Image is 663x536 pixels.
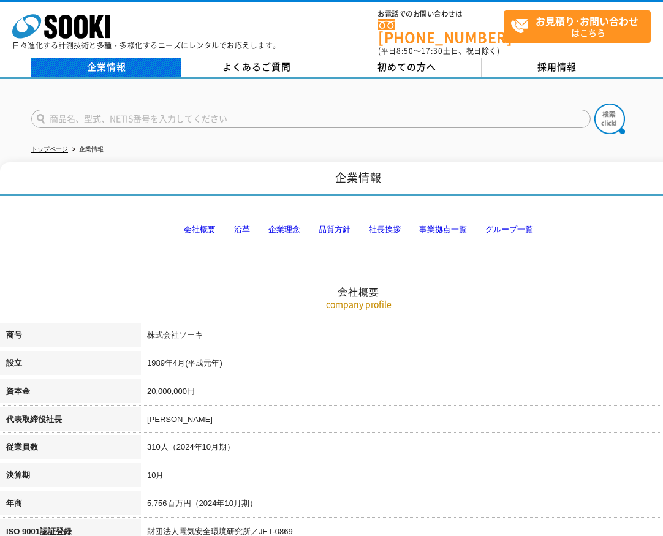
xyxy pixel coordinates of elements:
input: 商品名、型式、NETIS番号を入力してください [31,110,591,128]
a: よくあるご質問 [181,58,331,77]
span: 17:30 [421,45,443,56]
span: お電話でのお問い合わせは [378,10,504,18]
a: 沿革 [234,225,250,234]
span: 初めての方へ [377,60,436,74]
a: お見積り･お問い合わせはこちら [504,10,651,43]
li: 企業情報 [70,143,104,156]
a: グループ一覧 [485,225,533,234]
a: 事業拠点一覧 [419,225,467,234]
a: 企業理念 [268,225,300,234]
a: 企業情報 [31,58,181,77]
a: 採用情報 [482,58,632,77]
strong: お見積り･お問い合わせ [536,13,638,28]
a: 社長挨拶 [369,225,401,234]
span: 8:50 [396,45,414,56]
a: [PHONE_NUMBER] [378,19,504,44]
img: btn_search.png [594,104,625,134]
p: 日々進化する計測技術と多種・多様化するニーズにレンタルでお応えします。 [12,42,281,49]
a: 会社概要 [184,225,216,234]
span: (平日 ～ 土日、祝日除く) [378,45,499,56]
a: トップページ [31,146,68,153]
a: 品質方針 [319,225,350,234]
span: はこちら [510,11,650,42]
a: 初めての方へ [331,58,482,77]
